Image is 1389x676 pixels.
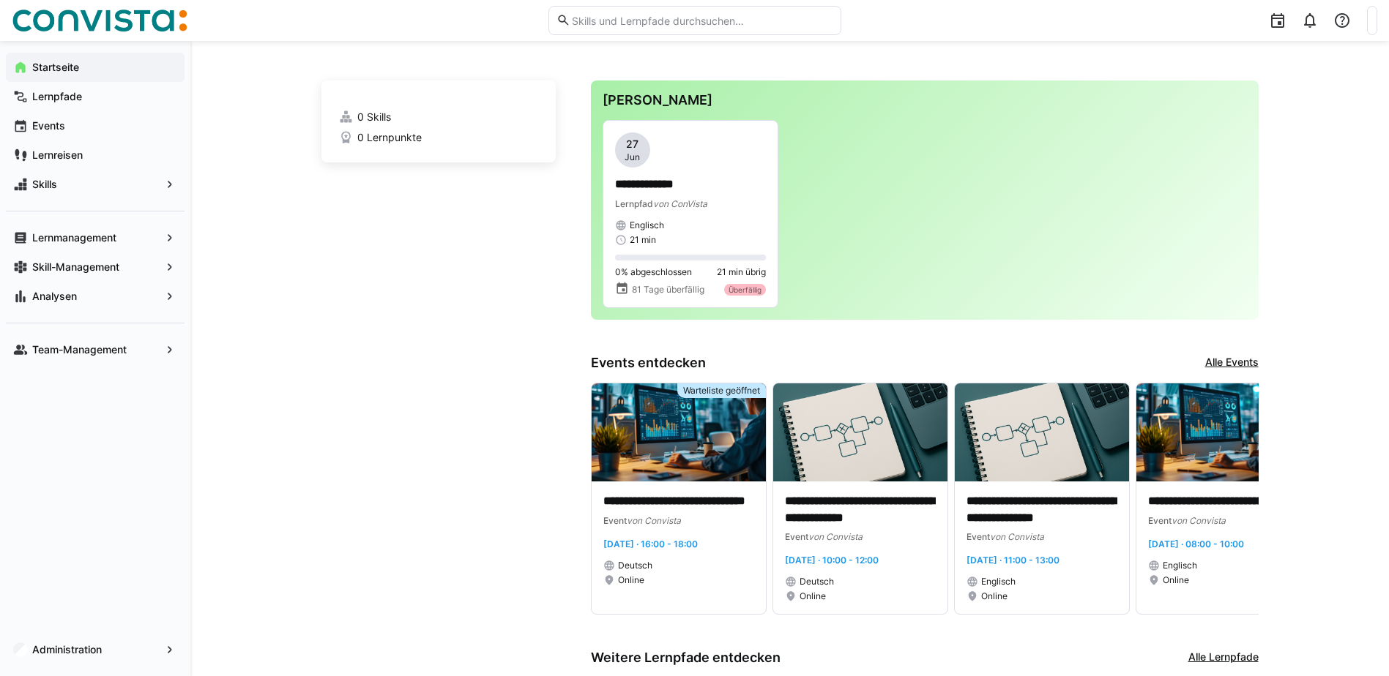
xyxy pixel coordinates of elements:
[603,538,698,549] span: [DATE] · 16:00 - 18:00
[603,92,1247,108] h3: [PERSON_NAME]
[808,531,863,542] span: von Convista
[618,560,652,571] span: Deutsch
[967,531,990,542] span: Event
[1188,650,1259,666] a: Alle Lernpfade
[785,555,879,566] span: [DATE] · 10:00 - 12:00
[339,110,538,124] a: 0 Skills
[627,515,681,526] span: von Convista
[653,198,707,209] span: von ConVista
[800,590,826,602] span: Online
[800,576,834,587] span: Deutsch
[357,130,422,145] span: 0 Lernpunkte
[630,219,664,231] span: Englisch
[1148,515,1172,526] span: Event
[615,198,653,209] span: Lernpfad
[981,576,1016,587] span: Englisch
[357,110,391,124] span: 0 Skills
[955,383,1129,481] img: image
[1136,383,1311,481] img: image
[591,650,781,666] h3: Weitere Lernpfade entdecken
[625,151,640,163] span: Jun
[592,383,766,481] img: image
[1163,574,1189,586] span: Online
[683,385,760,397] span: Warteliste geöffnet
[570,14,833,27] input: Skills und Lernpfade durchsuchen…
[591,355,706,371] h3: Events entdecken
[785,531,808,542] span: Event
[630,234,656,246] span: 21 min
[632,284,704,296] span: 81 Tage überfällig
[1163,560,1197,571] span: Englisch
[626,137,638,151] span: 27
[618,574,644,586] span: Online
[773,383,947,481] img: image
[603,515,627,526] span: Event
[981,590,1008,602] span: Online
[1172,515,1226,526] span: von Convista
[1148,538,1244,549] span: [DATE] · 08:00 - 10:00
[615,266,692,278] span: 0% abgeschlossen
[990,531,1044,542] span: von Convista
[724,284,766,296] div: Überfällig
[1205,355,1259,371] a: Alle Events
[717,266,766,278] span: 21 min übrig
[967,555,1060,566] span: [DATE] · 11:00 - 13:00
